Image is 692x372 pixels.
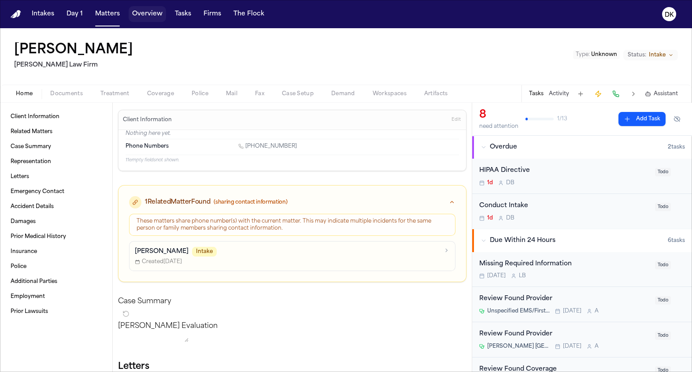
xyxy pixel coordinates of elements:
span: Coverage [147,90,174,97]
span: Created [DATE] [135,258,182,265]
span: Unknown [591,52,617,57]
span: Phone Numbers [126,143,169,150]
a: Damages [7,215,105,229]
span: Fax [255,90,264,97]
button: Firms [200,6,225,22]
a: Prior Medical History [7,230,105,244]
p: [PERSON_NAME] Evaluation [118,321,466,331]
span: [DATE] [563,343,581,350]
a: Letters [7,170,105,184]
button: Add Task [618,112,666,126]
span: 1d [487,179,493,186]
button: Hide completed tasks (⌘⇧H) [669,112,685,126]
a: Related Matters [7,125,105,139]
button: Overview [129,6,166,22]
button: The Flock [230,6,268,22]
a: Emergency Contact [7,185,105,199]
a: Police [7,260,105,274]
a: Case Summary [7,140,105,154]
span: D B [506,215,514,222]
button: 1RelatedMatterFound(sharing contact information) [118,186,466,214]
span: Type : [576,52,590,57]
span: Overdue [490,143,517,152]
div: 8 [479,108,518,122]
img: Finch Logo [11,10,21,19]
span: Unspecified EMS/First Responders in [GEOGRAPHIC_DATA], [US_STATE] [487,308,550,315]
a: Home [11,10,21,19]
span: Assistant [654,90,678,97]
span: 6 task s [668,237,685,244]
button: Create Immediate Task [592,88,604,100]
span: A [595,343,599,350]
p: Nothing here yet. [126,130,459,139]
span: Todo [655,168,671,176]
span: Home [16,90,33,97]
button: Make a Call [610,88,622,100]
span: 1 / 13 [557,115,567,123]
a: Matters [92,6,123,22]
button: Tasks [529,90,544,97]
button: Edit [449,113,463,127]
span: Todo [655,261,671,269]
a: Prior Lawsuits [7,305,105,319]
span: Artifacts [424,90,448,97]
span: Intake [649,52,666,59]
a: Employment [7,290,105,304]
button: Edit Type: Unknown [573,50,620,59]
a: [PERSON_NAME]IntakeCreated[DATE] [129,241,455,271]
span: (sharing contact information) [214,199,287,206]
span: [DATE] [563,308,581,315]
span: 1d [487,215,493,222]
span: D B [506,179,514,186]
button: Activity [549,90,569,97]
span: Due Within 24 Hours [490,236,555,245]
button: Tasks [171,6,195,22]
h3: Client Information [121,116,174,123]
div: These matters share phone number(s) with the current matter. This may indicate multiple incidents... [137,218,448,232]
span: Intake [192,247,217,257]
button: Due Within 24 Hours6tasks [472,229,692,252]
button: Add Task [574,88,587,100]
span: [PERSON_NAME] [GEOGRAPHIC_DATA] (UT Southwestern) [487,343,550,350]
div: HIPAA Directive [479,166,650,176]
span: L B [519,272,526,279]
div: Review Found Provider [479,294,650,304]
h1: [PERSON_NAME] [14,42,133,58]
div: Open task: Review Found Provider [472,322,692,357]
span: Police [192,90,208,97]
button: Day 1 [63,6,86,22]
span: Todo [655,296,671,305]
button: Overdue2tasks [472,136,692,159]
a: Call 1 (504) 756-9043 [238,143,297,150]
div: Conduct Intake [479,201,650,211]
h2: [PERSON_NAME] Law Firm [14,60,137,71]
a: Accident Details [7,200,105,214]
a: Additional Parties [7,275,105,289]
a: Insurance [7,245,105,259]
button: Change status from Intake [623,50,678,60]
span: Treatment [100,90,130,97]
span: Case Setup [282,90,314,97]
p: 11 empty fields not shown. [126,157,459,164]
div: Open task: Missing Required Information [472,252,692,287]
div: Open task: Conduct Intake [472,194,692,229]
span: Todo [655,331,671,340]
span: Workspaces [373,90,407,97]
div: Open task: Review Found Provider [472,287,692,322]
a: Client Information [7,110,105,124]
p: [PERSON_NAME] [135,247,189,256]
div: Open task: HIPAA Directive [472,159,692,194]
span: 2 task s [668,144,685,151]
button: Intakes [28,6,58,22]
span: Todo [655,203,671,211]
button: Edit matter name [14,42,133,58]
div: need attention [479,123,518,130]
span: Documents [50,90,83,97]
span: Demand [331,90,355,97]
h2: Case Summary [118,296,466,307]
